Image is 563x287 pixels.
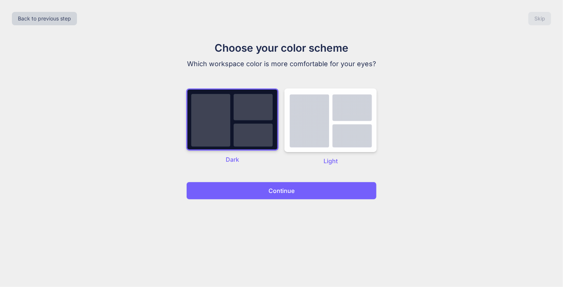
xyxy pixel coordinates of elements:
[12,12,77,25] button: Back to previous step
[186,155,279,164] p: Dark
[157,40,406,56] h1: Choose your color scheme
[186,182,377,200] button: Continue
[528,12,551,25] button: Skip
[284,88,377,152] img: dark
[157,59,406,69] p: Which workspace color is more comfortable for your eyes?
[284,157,377,165] p: Light
[268,186,295,195] p: Continue
[186,88,279,151] img: dark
